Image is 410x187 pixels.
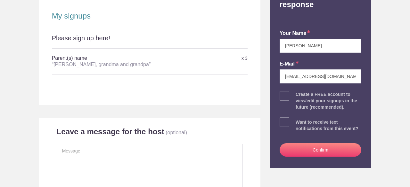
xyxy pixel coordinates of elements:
[182,53,248,64] div: x 3
[280,30,310,37] label: your name
[280,39,362,53] input: e.g. Julie Farrell
[52,34,248,48] div: Please sign up here!
[280,143,362,157] button: Confirm
[280,60,299,68] label: E-mail
[296,91,362,110] div: Create a FREE account to view/edit your signups in the future (recommended).
[52,61,182,68] div: “[PERSON_NAME], grandma and grandpa”
[296,119,362,132] div: Want to receive text notifications from this event?
[166,130,187,135] p: (optional)
[52,11,248,21] h2: My signups
[52,52,182,71] h5: Parent(s) name
[57,127,164,136] h2: Leave a message for the host
[280,69,362,83] input: e.g. julie@gmail.com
